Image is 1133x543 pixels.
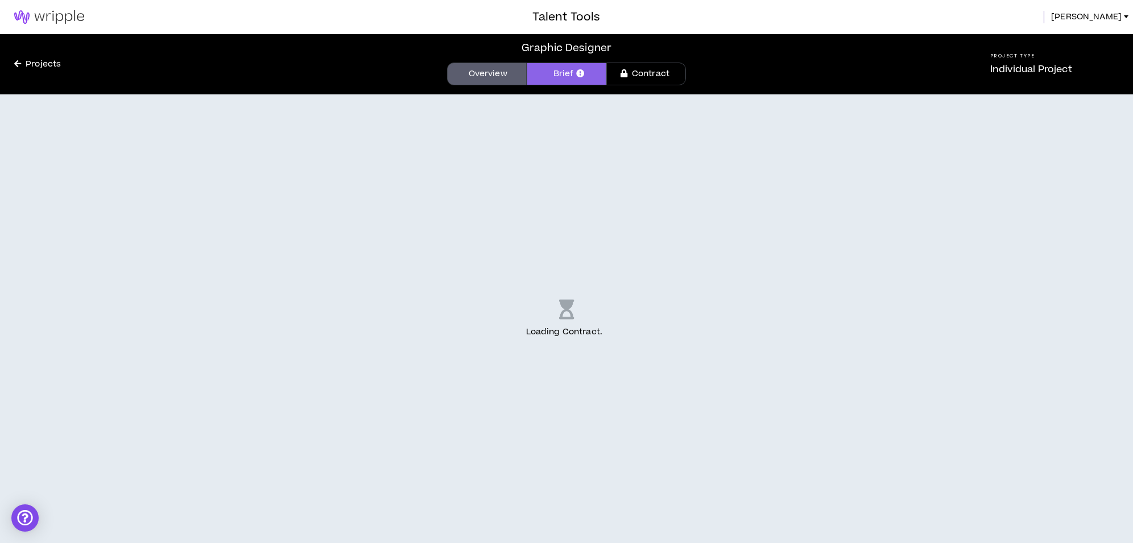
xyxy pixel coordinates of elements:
[606,63,686,85] a: Contract
[532,9,600,26] h3: Talent Tools
[1051,11,1122,23] span: [PERSON_NAME]
[990,63,1072,76] p: Individual Project
[990,52,1072,60] h5: Project Type
[522,40,611,56] div: Graphic Designer
[11,504,39,532] div: Open Intercom Messenger
[447,63,527,85] a: Overview
[527,63,606,85] a: Brief
[526,326,607,338] p: Loading Contract .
